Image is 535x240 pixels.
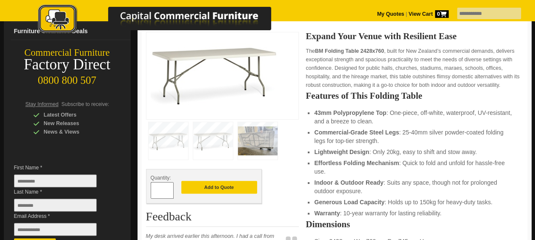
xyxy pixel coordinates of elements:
div: 0800 800 507 [4,70,131,86]
li: : 25-40mm silver powder-coated folding legs for top-tier strength. [314,128,514,145]
a: View Cart0 [407,11,448,17]
img: Capital Commercial Furniture Logo [14,4,312,35]
li: : 10-year warranty for lasting reliability. [314,209,514,217]
span: Last Name * [14,188,109,196]
span: Stay Informed [26,101,59,107]
strong: Effortless Folding Mechanism [314,160,399,166]
img: BM Folding Table 2428 x 760 [151,37,278,112]
input: Last Name * [14,199,97,211]
button: Add to Quote [181,181,257,194]
span: 0 [435,10,449,18]
p: The , built for New Zealand’s commercial demands, delivers exceptional strength and spacious prac... [306,47,523,89]
strong: 43mm Polypropylene Top [314,109,386,116]
div: Commercial Furniture [4,47,131,59]
li: : Suits any space, though not for prolonged outdoor exposure. [314,178,514,195]
input: Email Address * [14,223,97,236]
strong: Warranty [314,210,340,217]
span: Subscribe to receive: [61,101,109,107]
strong: View Cart [409,11,449,17]
div: Factory Direct [4,59,131,71]
strong: Indoor & Outdoor Ready [314,179,383,186]
h2: Features of This Folding Table [306,91,523,100]
h2: Expand Your Venue with Resilient Ease [306,32,523,40]
li: : One-piece, off-white, waterproof, UV-resistant, and a breeze to clean. [314,109,514,126]
div: News & Views [33,128,114,136]
li: : Holds up to 150kg for heavy-duty tasks. [314,198,514,206]
strong: Generous Load Capacity [314,199,384,206]
span: Quantity: [151,175,171,181]
a: My Quotes [377,11,404,17]
a: Furniture Clearance Deals [11,23,131,40]
li: : Only 20kg, easy to shift and stow away. [314,148,514,156]
div: Latest Offers [33,111,114,119]
li: : Quick to fold and unfold for hassle-free use. [314,159,514,176]
div: New Releases [33,119,114,128]
strong: Lightweight Design [314,149,369,155]
h2: Dimensions [306,220,523,229]
a: Capital Commercial Furniture Logo [14,4,312,38]
span: Email Address * [14,212,109,220]
span: First Name * [14,163,109,172]
h2: Feedback [146,210,299,227]
strong: BM Folding Table 2428x760 [315,48,384,54]
input: First Name * [14,174,97,187]
strong: Commercial-Grade Steel Legs [314,129,399,136]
